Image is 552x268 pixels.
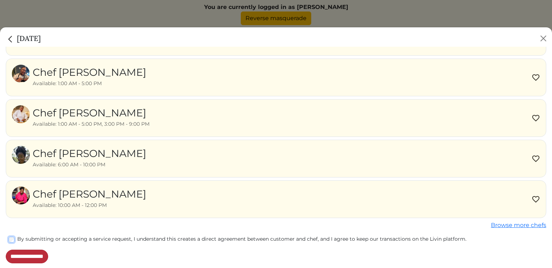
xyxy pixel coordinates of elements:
div: Chef [PERSON_NAME] [33,146,146,161]
img: f777c9c0c7ab8c6c38e297ae53136e5e [12,105,30,123]
div: Chef [PERSON_NAME] [33,186,146,202]
img: back_caret-0738dc900bf9763b5e5a40894073b948e17d9601fd527fca9689b06ce300169f.svg [6,34,15,44]
a: Chef [PERSON_NAME] Available: 1:00 AM - 5:00 PM, 3:00 PM - 9:00 PM [12,105,149,131]
img: heart_no_fill-48930e137196cddbfb08493a22f0c54f36344ca9e8def7d987276f91c48d3417.svg [532,114,540,123]
div: Chef [PERSON_NAME] [33,105,149,120]
a: Close [6,34,17,43]
img: heart_no_fill-48930e137196cddbfb08493a22f0c54f36344ca9e8def7d987276f91c48d3417.svg [532,73,540,82]
div: Available: 1:00 AM - 5:00 PM [33,80,146,87]
img: 0c651e5241451c33c9f4bdbe9fca07fd [12,146,30,164]
img: 119c8e455342022a2fb0da2c2c3de940 [12,186,30,204]
img: heart_no_fill-48930e137196cddbfb08493a22f0c54f36344ca9e8def7d987276f91c48d3417.svg [532,154,540,163]
a: Chef [PERSON_NAME] Available: 6:00 AM - 10:00 PM [12,146,146,171]
label: By submitting or accepting a service request, I understand this creates a direct agreement betwee... [17,235,546,243]
h5: [DATE] [6,33,41,44]
div: Available: 10:00 AM - 12:00 PM [33,202,146,209]
div: Available: 1:00 AM - 5:00 PM, 3:00 PM - 9:00 PM [33,120,149,128]
a: Chef [PERSON_NAME] Available: 10:00 AM - 12:00 PM [12,186,146,212]
div: Available: 6:00 AM - 10:00 PM [33,161,146,168]
div: Chef [PERSON_NAME] [33,65,146,80]
img: 5b4dc6cfb151cb780dea1baffb4f35d6 [12,65,30,83]
a: Chef [PERSON_NAME] Available: 1:00 AM - 5:00 PM [12,65,146,90]
a: Browse more chefs [491,222,546,228]
img: heart_no_fill-48930e137196cddbfb08493a22f0c54f36344ca9e8def7d987276f91c48d3417.svg [532,195,540,204]
button: Close [538,33,549,44]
